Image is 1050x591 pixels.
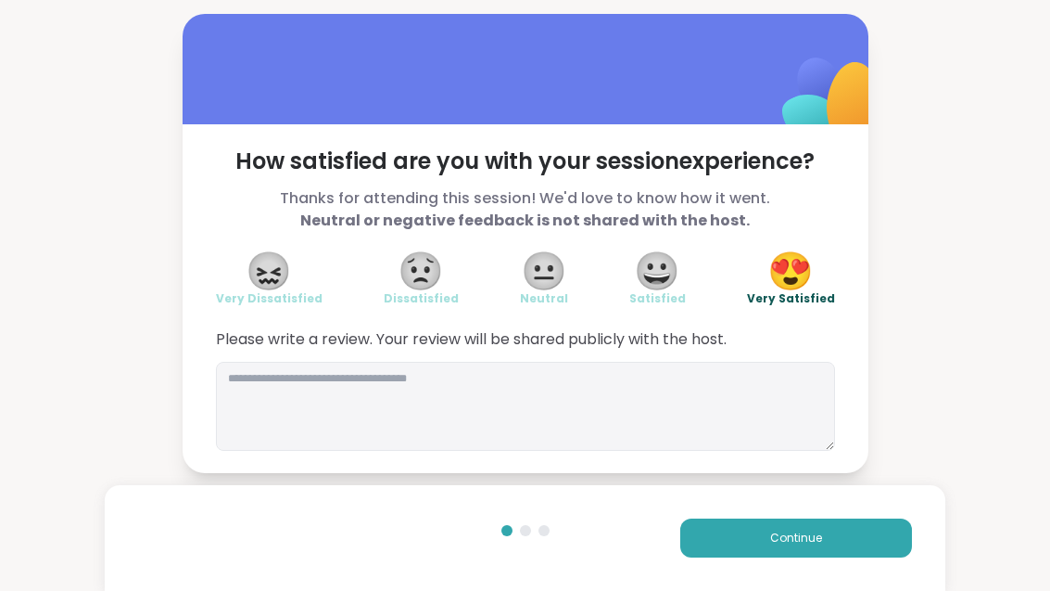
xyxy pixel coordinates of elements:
span: 😟 [398,254,444,288]
span: Continue [770,530,822,546]
b: Neutral or negative feedback is not shared with the host. [300,210,750,231]
span: Dissatisfied [384,291,459,306]
span: 😍 [767,254,814,288]
span: Neutral [520,291,568,306]
span: Very Dissatisfied [216,291,323,306]
span: 😖 [246,254,292,288]
span: Very Satisfied [747,291,835,306]
span: 😀 [634,254,680,288]
span: How satisfied are you with your session experience? [216,147,835,176]
span: Please write a review. Your review will be shared publicly with the host. [216,328,835,351]
span: Satisfied [629,291,686,306]
span: Thanks for attending this session! We'd love to know how it went. [216,187,835,232]
button: Continue [680,519,912,558]
img: ShareWell Logomark [739,9,923,194]
span: 😐 [521,254,567,288]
